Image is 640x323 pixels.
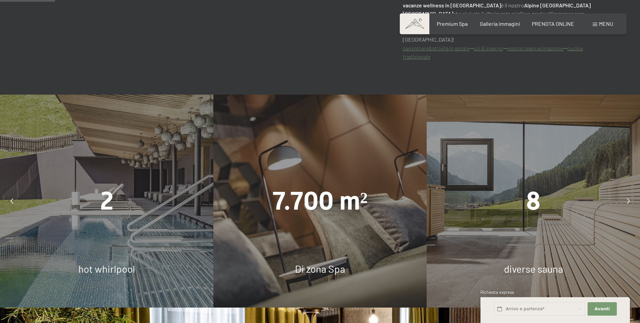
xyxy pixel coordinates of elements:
[595,306,610,312] span: Avanti
[480,20,520,27] a: Galleria immagini
[480,289,514,295] span: Richiesta express
[100,186,114,216] span: 2
[403,45,470,51] a: camminare&attività in estate
[526,186,541,216] span: 8
[474,45,503,51] a: sci & inverno
[437,20,468,27] a: Premium Spa
[507,45,563,51] a: nostro team animazione
[504,263,563,275] span: diverse sauna
[532,20,574,27] a: PRENOTA ONLINE
[78,263,135,275] span: hot whirlpool
[588,302,616,316] button: Avanti
[599,20,613,27] span: Menu
[295,263,345,275] span: Di zona Spa
[272,186,368,216] span: 7.700 m²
